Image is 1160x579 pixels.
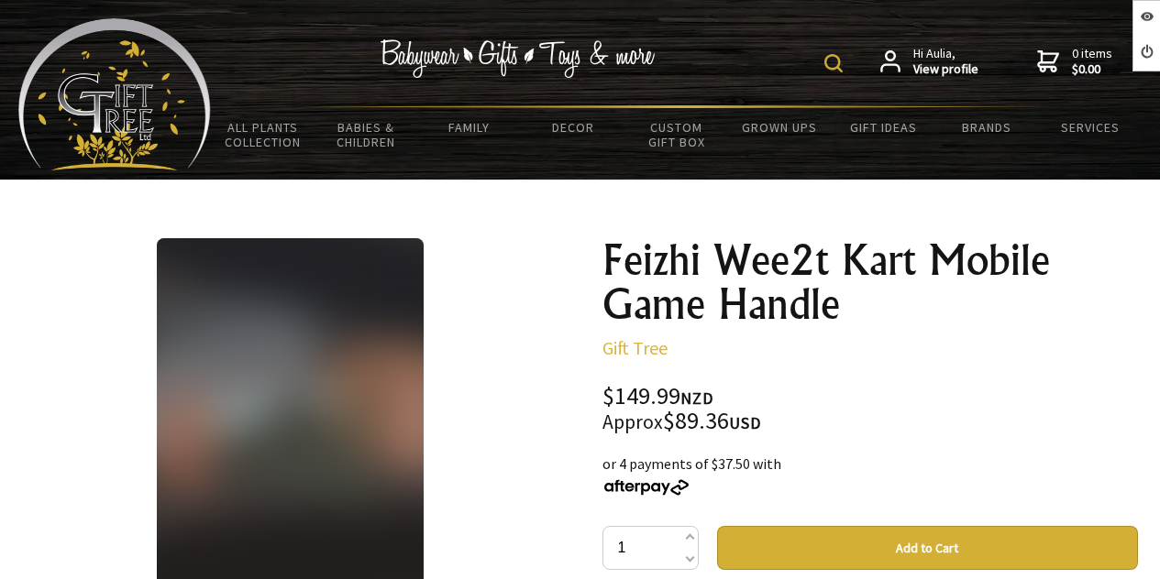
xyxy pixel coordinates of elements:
a: Services [1038,108,1142,147]
a: Hi Aulia,View profile [880,46,978,78]
span: Hi Aulia, [913,46,978,78]
a: 0 items$0.00 [1037,46,1112,78]
img: Babywear - Gifts - Toys & more [381,39,656,78]
img: product search [824,54,843,72]
span: USD [729,412,761,433]
h1: Feizhi Wee2t Kart Mobile Game Handle [602,238,1138,326]
a: Custom Gift Box [624,108,728,161]
a: All Plants Collection [211,108,315,161]
span: NZD [680,388,713,409]
img: Afterpay [602,479,690,496]
a: Gift Ideas [832,108,935,147]
a: Decor [521,108,624,147]
a: Brands [934,108,1038,147]
strong: $0.00 [1072,61,1112,78]
strong: View profile [913,61,978,78]
a: Grown Ups [728,108,832,147]
a: Babies & Children [315,108,418,161]
a: Family [418,108,522,147]
div: or 4 payments of $37.50 with [602,453,1138,497]
a: Gift Tree [602,336,668,359]
span: 0 items [1072,45,1112,78]
small: Approx [602,410,663,434]
button: Add to Cart [717,526,1138,570]
img: Babyware - Gifts - Toys and more... [18,18,211,170]
div: $149.99 $89.36 [602,385,1138,434]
